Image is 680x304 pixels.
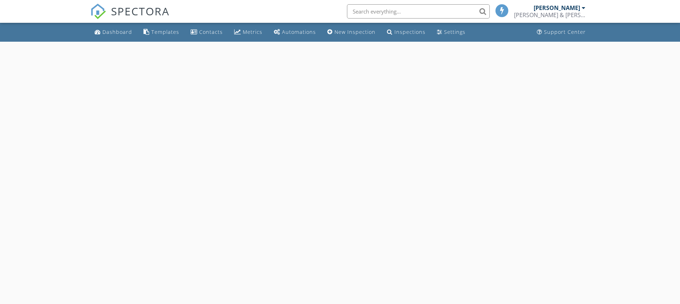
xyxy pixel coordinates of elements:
[199,29,223,35] div: Contacts
[90,4,106,19] img: The Best Home Inspection Software - Spectora
[514,11,585,19] div: Smith & Smith Home Inspections
[90,10,170,25] a: SPECTORA
[394,29,425,35] div: Inspections
[111,4,170,19] span: SPECTORA
[188,26,226,39] a: Contacts
[231,26,265,39] a: Metrics
[434,26,468,39] a: Settings
[243,29,262,35] div: Metrics
[347,4,490,19] input: Search everything...
[282,29,316,35] div: Automations
[324,26,378,39] a: New Inspection
[334,29,376,35] div: New Inspection
[92,26,135,39] a: Dashboard
[444,29,465,35] div: Settings
[534,4,580,11] div: [PERSON_NAME]
[384,26,428,39] a: Inspections
[102,29,132,35] div: Dashboard
[544,29,586,35] div: Support Center
[141,26,182,39] a: Templates
[534,26,589,39] a: Support Center
[271,26,319,39] a: Automations (Basic)
[151,29,179,35] div: Templates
